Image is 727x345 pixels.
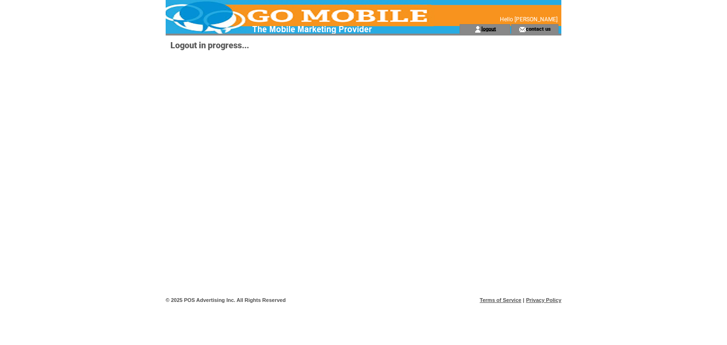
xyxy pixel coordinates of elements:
span: | [523,297,524,303]
span: © 2025 POS Advertising Inc. All Rights Reserved [166,297,286,303]
a: contact us [526,26,551,32]
a: Terms of Service [480,297,522,303]
img: account_icon.gif [474,26,481,33]
a: logout [481,26,496,32]
img: contact_us_icon.gif [519,26,526,33]
a: Privacy Policy [526,297,561,303]
span: Logout in progress... [170,40,249,50]
span: Hello [PERSON_NAME] [500,16,558,23]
